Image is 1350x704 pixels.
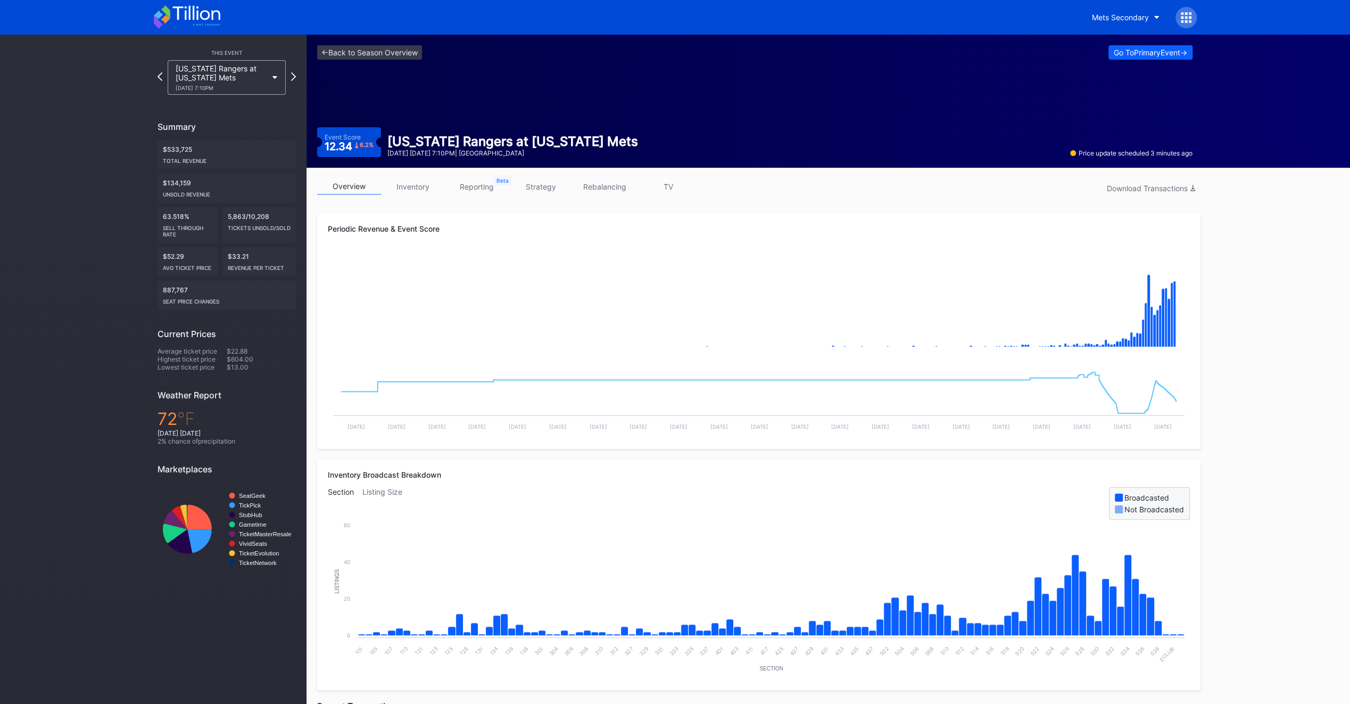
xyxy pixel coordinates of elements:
[474,645,484,656] text: 131
[1107,184,1195,193] div: Download Transactions
[158,347,227,355] div: Average ticket price
[788,645,799,657] text: 427
[239,502,261,509] text: TickPick
[328,224,1190,233] div: Periodic Revenue & Event Score
[158,329,296,339] div: Current Prices
[939,645,950,657] text: 510
[1119,645,1130,657] text: 534
[239,541,267,547] text: VividSeats
[578,645,589,657] text: 308
[347,632,350,638] text: 0
[509,178,573,195] a: strategy
[317,45,422,60] a: <-Back to Season Overview
[1124,493,1169,502] div: Broadcasted
[325,141,374,152] div: 12.34
[1084,7,1167,27] button: Mets Secondary
[413,645,424,656] text: 121
[488,645,499,657] text: 134
[1134,645,1145,657] text: 536
[239,531,291,537] text: TicketMasterResale
[239,550,279,556] text: TicketEvolution
[744,645,755,656] text: 411
[952,423,970,430] text: [DATE]
[163,220,213,238] div: Sell Through Rate
[872,423,889,430] text: [DATE]
[638,645,649,657] text: 329
[623,645,634,657] text: 327
[1092,13,1149,22] div: Mets Secondary
[759,666,783,672] text: Section
[608,645,619,657] text: 312
[1074,645,1085,657] text: 528
[1073,423,1091,430] text: [DATE]
[388,423,405,430] text: [DATE]
[399,645,409,656] text: 110
[468,423,486,430] text: [DATE]
[1029,645,1040,657] text: 522
[428,645,440,657] text: 123
[239,521,267,528] text: Gametime
[1101,181,1200,195] button: Download Transactions
[992,423,1010,430] text: [DATE]
[328,358,1190,438] svg: Chart title
[593,645,604,657] text: 310
[158,140,296,169] div: $533,725
[158,437,296,445] div: 2 % chance of precipitation
[362,487,411,520] div: Listing Size
[954,645,965,657] text: 512
[325,133,361,141] div: Event Score
[239,493,266,499] text: SeatGeek
[163,260,213,271] div: Avg ticket price
[509,423,526,430] text: [DATE]
[714,645,725,657] text: 401
[759,645,770,657] text: 417
[158,363,227,371] div: Lowest ticket price
[158,174,296,203] div: $134,159
[503,645,515,657] text: 136
[158,408,296,429] div: 72
[668,645,680,657] text: 333
[158,390,296,400] div: Weather Report
[590,423,607,430] text: [DATE]
[428,423,446,430] text: [DATE]
[158,247,218,276] div: $52.29
[328,470,1190,479] div: Inventory Broadcast Breakdown
[924,645,935,657] text: 508
[222,207,296,243] div: 5,863/10,208
[1014,645,1025,657] text: 520
[1154,423,1171,430] text: [DATE]
[334,569,340,593] text: Listings
[163,153,291,164] div: Total Revenue
[368,645,379,657] text: 105
[1149,645,1160,657] text: 538
[1108,45,1192,60] button: Go ToPrimaryEvent->
[222,247,296,276] div: $33.21
[833,645,844,657] text: 433
[158,207,218,243] div: 63.518%
[158,121,296,132] div: Summary
[819,645,830,657] text: 431
[728,645,740,657] text: 403
[158,482,296,576] svg: Chart title
[1114,48,1187,57] div: Go To Primary Event ->
[791,423,808,430] text: [DATE]
[1033,423,1050,430] text: [DATE]
[751,423,768,430] text: [DATE]
[239,560,277,566] text: TicketNetwork
[548,645,559,657] text: 304
[239,512,262,518] text: StubHub
[227,363,296,371] div: $13.00
[670,423,688,430] text: [DATE]
[387,149,638,157] div: [DATE] [DATE] 7:10PM | [GEOGRAPHIC_DATA]
[228,260,291,271] div: Revenue per ticket
[158,355,227,363] div: Highest ticket price
[458,645,469,657] text: 128
[1059,645,1070,657] text: 526
[347,423,365,430] text: [DATE]
[1070,149,1192,157] div: Price update scheduled 3 minutes ago
[383,645,394,657] text: 107
[360,142,374,148] div: 6.2 %
[683,645,694,657] text: 335
[533,645,544,657] text: 301
[879,645,890,657] text: 502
